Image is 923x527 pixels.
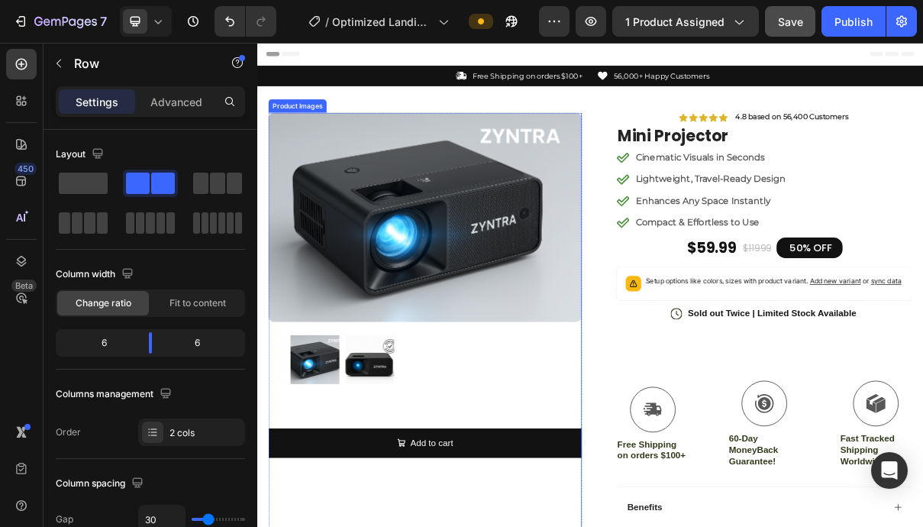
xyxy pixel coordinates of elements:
[215,6,276,37] div: Undo/Redo
[731,271,763,292] div: 50%
[778,15,803,28] span: Save
[59,332,137,354] div: 6
[150,94,202,110] p: Advanced
[56,512,73,526] div: Gap
[100,12,107,31] p: 7
[164,332,242,354] div: 6
[56,474,147,494] div: Column spacing
[6,6,114,37] button: 7
[592,364,825,380] p: Sold out Twice | Limited Stock Available
[76,94,118,110] p: Settings
[332,14,432,30] span: Optimized Landing Page Template
[871,452,908,489] div: Open Intercom Messenger
[590,269,661,298] div: $59.99
[74,54,204,73] p: Row
[325,14,329,30] span: /
[56,264,137,285] div: Column width
[521,149,727,167] p: Cinematic Visuals in Seconds
[521,240,691,254] strong: Compact & Effortless to Use
[612,6,759,37] button: 1 product assigned
[844,322,886,334] span: sync data
[56,144,107,165] div: Layout
[76,296,131,310] span: Change ratio
[763,271,793,293] div: OFF
[760,322,831,334] span: Add new variant
[11,280,37,292] div: Beta
[658,95,814,108] strong: 4.8 based on 56,400 Customers
[257,43,923,527] iframe: Design area
[56,384,175,405] div: Columns management
[169,426,241,440] div: 2 cols
[834,14,873,30] div: Publish
[169,296,226,310] span: Fit to content
[534,321,886,336] p: Setup options like colors, sizes with product variant.
[56,425,81,439] div: Order
[521,179,727,197] p: Lightweight, Travel-Ready Design
[521,209,727,227] p: Enhances Any Space Instantly
[625,14,725,30] span: 1 product assigned
[494,391,901,441] button: Add to cart
[15,163,37,175] div: 450
[765,6,815,37] button: Save
[667,271,708,296] div: $119.99
[657,406,738,425] div: Add to cart
[831,322,886,334] span: or
[494,113,901,144] h1: Mini Projector
[821,6,886,37] button: Publish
